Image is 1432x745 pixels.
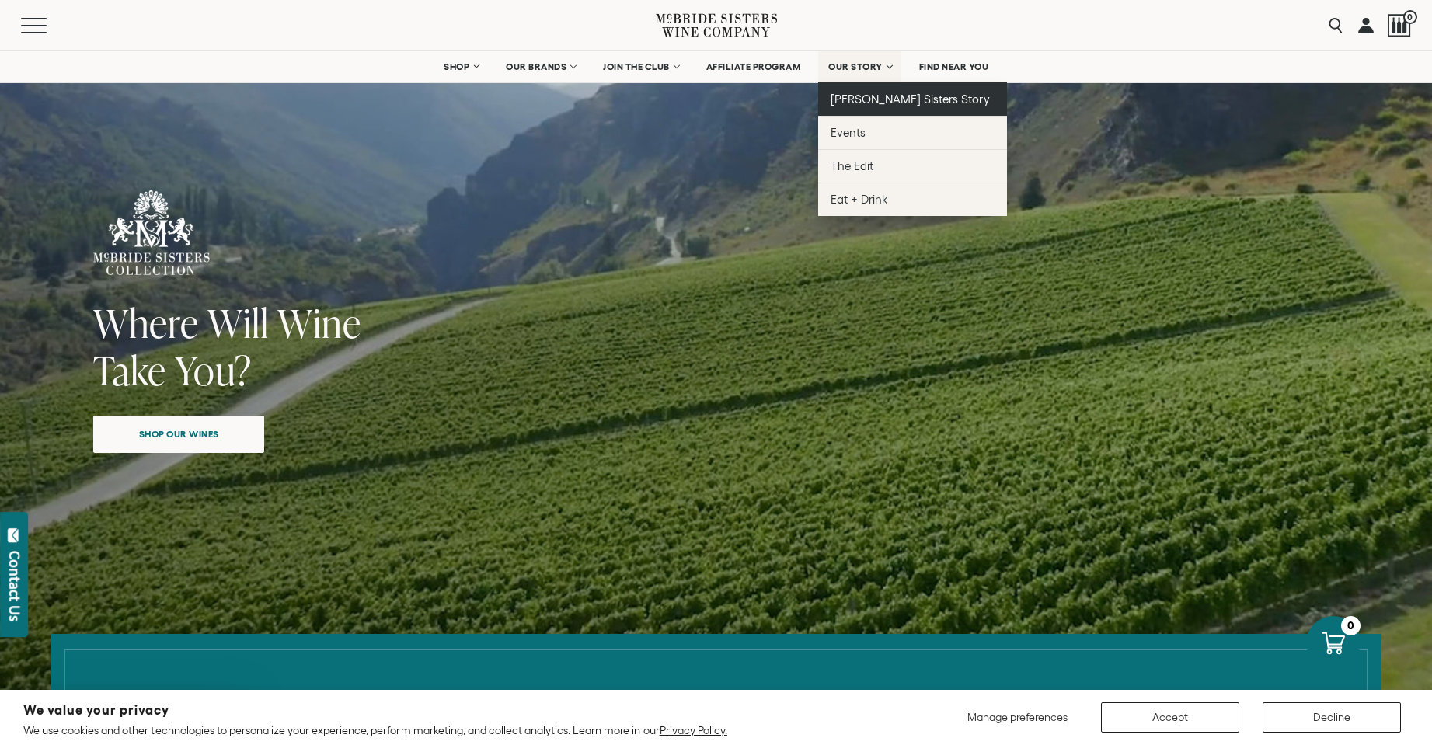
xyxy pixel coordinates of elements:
[919,61,989,72] span: FIND NEAR YOU
[23,704,727,717] h2: We value your privacy
[967,711,1068,723] span: Manage preferences
[818,149,1007,183] a: The Edit
[112,419,246,449] span: Shop our wines
[93,343,166,397] span: Take
[706,61,801,72] span: AFFILIATE PROGRAM
[1403,10,1417,24] span: 0
[175,343,252,397] span: You?
[828,61,883,72] span: OUR STORY
[1101,702,1239,733] button: Accept
[1341,616,1361,635] div: 0
[7,551,23,621] div: Contact Us
[818,116,1007,149] a: Events
[831,159,873,172] span: The Edit
[818,51,901,82] a: OUR STORY
[277,296,361,350] span: Wine
[696,51,811,82] a: AFFILIATE PROGRAM
[831,126,866,139] span: Events
[1263,702,1401,733] button: Decline
[831,92,990,106] span: [PERSON_NAME] Sisters Story
[496,51,585,82] a: OUR BRANDS
[93,416,264,453] a: Shop our wines
[909,51,999,82] a: FIND NEAR YOU
[93,296,199,350] span: Where
[818,183,1007,216] a: Eat + Drink
[23,723,727,737] p: We use cookies and other technologies to personalize your experience, perform marketing, and coll...
[603,61,670,72] span: JOIN THE CLUB
[831,193,888,206] span: Eat + Drink
[21,18,77,33] button: Mobile Menu Trigger
[660,724,727,736] a: Privacy Policy.
[593,51,688,82] a: JOIN THE CLUB
[958,702,1078,733] button: Manage preferences
[506,61,566,72] span: OUR BRANDS
[207,296,269,350] span: Will
[434,51,488,82] a: SHOP
[444,61,470,72] span: SHOP
[818,82,1007,116] a: [PERSON_NAME] Sisters Story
